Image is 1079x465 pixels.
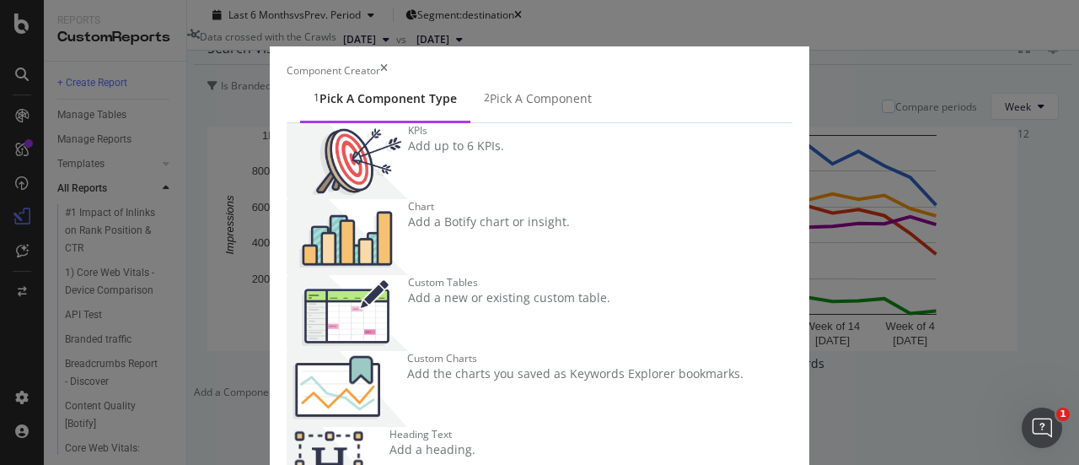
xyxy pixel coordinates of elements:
iframe: Intercom live chat [1022,408,1062,448]
div: Pick a Component [490,90,592,107]
span: 1 [1056,408,1070,421]
div: Add a Botify chart or insight. [408,214,570,230]
div: times [380,63,388,78]
img: Chdk0Fza.png [287,351,407,427]
div: Chart [408,199,570,214]
img: BHjNRGjj.png [287,199,408,275]
div: Add a heading. [389,441,475,458]
img: __UUOcd1.png [287,123,408,199]
div: Add up to 6 KPIs. [408,138,504,154]
div: 1 [314,90,319,105]
div: 2 [484,90,490,105]
div: Custom Tables [408,275,610,289]
div: Component Creator [287,63,380,78]
div: Add a new or existing custom table. [408,289,610,306]
div: Heading Text [389,427,475,441]
div: Add the charts you saved as Keywords Explorer bookmarks. [407,365,743,382]
img: CzM_nd8v.png [287,275,408,351]
div: Pick a Component type [319,90,457,107]
div: Custom Charts [407,351,743,365]
div: KPIs [408,123,504,138]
